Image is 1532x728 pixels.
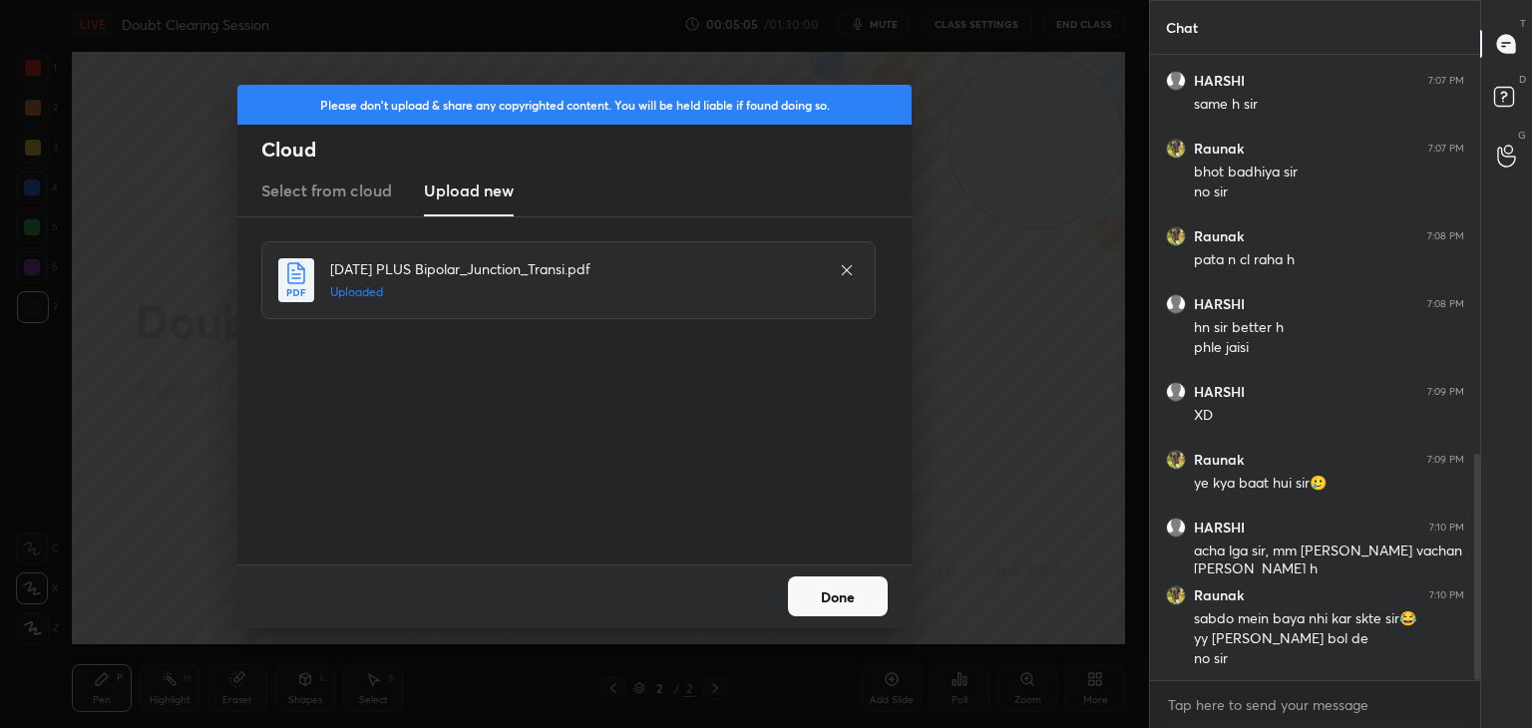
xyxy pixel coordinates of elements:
h6: HARSHI [1194,72,1245,90]
img: default.png [1166,382,1186,402]
div: yy [PERSON_NAME] bol de [1194,629,1464,649]
img: default.png [1166,294,1186,314]
h6: HARSHI [1194,519,1245,537]
h6: Raunak [1194,140,1244,158]
h6: Raunak [1194,451,1244,469]
img: 4d25eee297ba45ad9c4fd6406eb4518f.jpg [1166,139,1186,159]
img: default.png [1166,71,1186,91]
div: acha lga sir, mm [PERSON_NAME] vachan [PERSON_NAME] h [1194,542,1464,579]
button: Done [788,576,888,616]
div: phle jaisi [1194,338,1464,358]
h4: [DATE] PLUS Bipolar_Junction_Transi.pdf [330,258,819,279]
div: ye kya baat hui sir🥲 [1194,474,1464,494]
h6: Raunak [1194,586,1244,604]
h2: Cloud [261,137,912,163]
div: hn sir better h [1194,318,1464,338]
h6: Raunak [1194,227,1244,245]
img: 4d25eee297ba45ad9c4fd6406eb4518f.jpg [1166,450,1186,470]
div: no sir [1194,649,1464,669]
p: Chat [1150,1,1214,54]
div: no sir [1194,182,1464,202]
img: 4d25eee297ba45ad9c4fd6406eb4518f.jpg [1166,226,1186,246]
div: same h sir [1194,95,1464,115]
div: 7:07 PM [1428,143,1464,155]
p: G [1518,128,1526,143]
div: 7:09 PM [1427,386,1464,398]
div: 7:08 PM [1427,298,1464,310]
img: 4d25eee297ba45ad9c4fd6406eb4518f.jpg [1166,585,1186,605]
div: bhot badhiya sir [1194,163,1464,182]
h6: HARSHI [1194,295,1245,313]
p: T [1520,16,1526,31]
h3: Upload new [424,179,514,202]
div: 7:10 PM [1429,522,1464,534]
img: default.png [1166,518,1186,538]
div: 7:10 PM [1429,589,1464,601]
div: Please don't upload & share any copyrighted content. You will be held liable if found doing so. [237,85,912,125]
div: pata n cl raha h [1194,250,1464,270]
h5: Uploaded [330,283,819,301]
div: grid [1150,55,1480,681]
p: D [1519,72,1526,87]
div: 7:08 PM [1427,230,1464,242]
div: sabdo mein baya nhi kar skte sir😂 [1194,609,1464,629]
div: 7:09 PM [1427,454,1464,466]
h6: HARSHI [1194,383,1245,401]
div: 7:07 PM [1428,75,1464,87]
div: XD [1194,406,1464,426]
